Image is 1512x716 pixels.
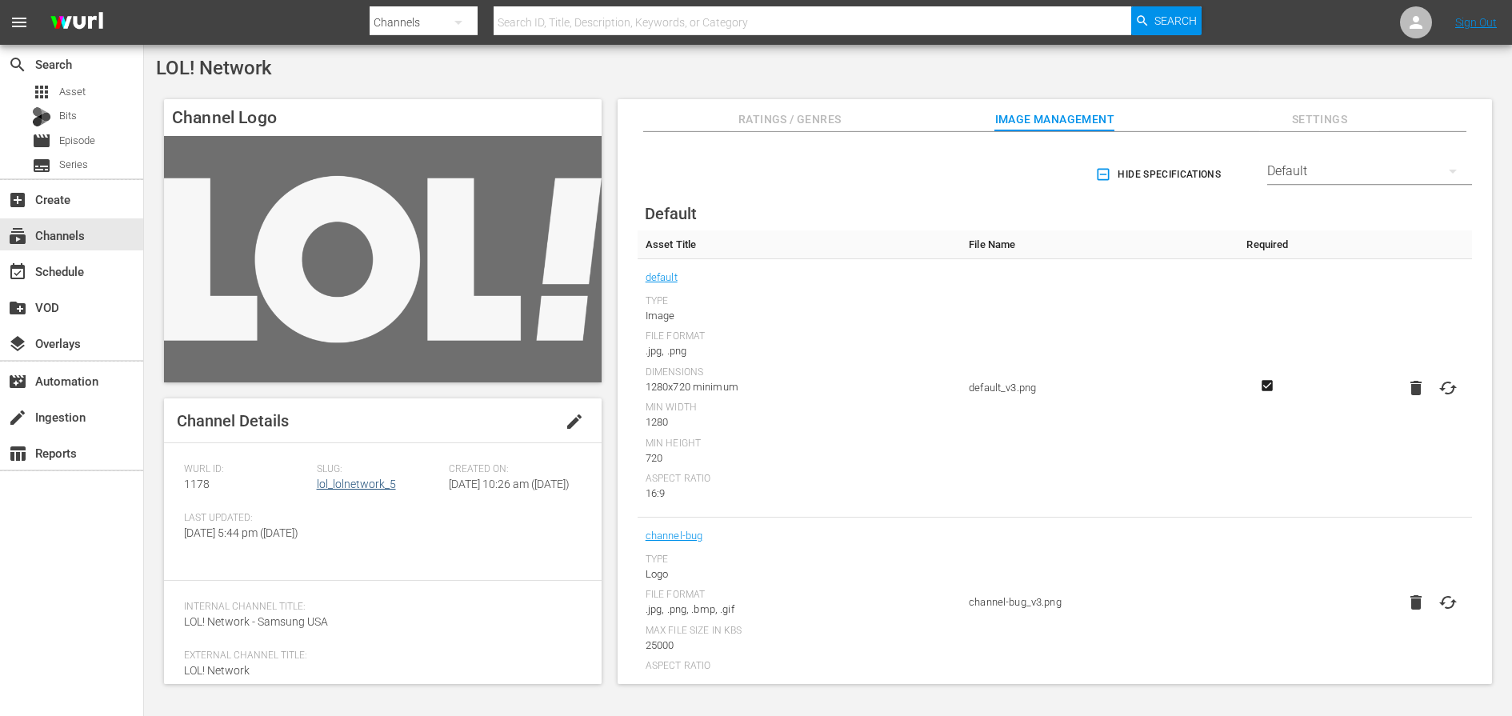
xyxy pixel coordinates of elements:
[32,82,51,102] span: Asset
[184,512,309,525] span: Last Updated:
[1267,149,1472,194] div: Default
[646,438,954,450] div: Min Height
[59,108,77,124] span: Bits
[646,366,954,379] div: Dimensions
[8,408,27,427] span: Ingestion
[646,473,954,486] div: Aspect Ratio
[8,372,27,391] span: Automation
[646,343,954,359] div: .jpg, .png
[646,625,954,638] div: Max File Size In Kbs
[555,402,594,441] button: edit
[8,262,27,282] span: Schedule
[8,190,27,210] span: Create
[646,554,954,566] div: Type
[646,295,954,308] div: Type
[8,55,27,74] span: Search
[8,298,27,318] span: VOD
[317,478,396,490] a: lol_lolnetwork_5
[10,13,29,32] span: menu
[646,602,954,618] div: .jpg, .png, .bmp, .gif
[184,650,574,662] span: External Channel Title:
[32,156,51,175] span: Series
[1234,230,1302,259] th: Required
[1154,6,1197,35] span: Search
[164,99,602,136] h4: Channel Logo
[184,601,574,614] span: Internal Channel Title:
[646,566,954,582] div: Logo
[638,230,962,259] th: Asset Title
[565,412,584,431] span: edit
[156,57,272,79] span: LOL! Network
[184,463,309,476] span: Wurl ID:
[646,267,678,288] a: default
[646,308,954,324] div: Image
[730,110,850,130] span: Ratings / Genres
[184,615,328,628] span: LOL! Network - Samsung USA
[32,107,51,126] div: Bits
[8,226,27,246] span: Channels
[1258,378,1277,393] svg: Required
[1131,6,1202,35] button: Search
[646,450,954,466] div: 720
[1092,152,1227,197] button: Hide Specifications
[177,411,289,430] span: Channel Details
[646,402,954,414] div: Min Width
[1259,110,1379,130] span: Settings
[646,486,954,502] div: 16:9
[59,157,88,173] span: Series
[646,379,954,395] div: 1280x720 minimum
[164,136,602,382] img: LOL! Network
[59,84,86,100] span: Asset
[32,131,51,150] span: Episode
[317,463,442,476] span: Slug:
[1098,166,1221,183] span: Hide Specifications
[961,518,1234,689] td: channel-bug_v3.png
[646,526,703,546] a: channel-bug
[645,204,697,223] span: Default
[646,589,954,602] div: File Format
[38,4,115,42] img: ans4CAIJ8jUAAAAAAAAAAAAAAAAAAAAAAAAgQb4GAAAAAAAAAAAAAAAAAAAAAAAAJMjXAAAAAAAAAAAAAAAAAAAAAAAAgAT5G...
[994,110,1114,130] span: Image Management
[1455,16,1497,29] a: Sign Out
[646,330,954,343] div: File Format
[184,526,298,539] span: [DATE] 5:44 pm ([DATE])
[184,478,210,490] span: 1178
[449,463,574,476] span: Created On:
[59,133,95,149] span: Episode
[449,478,570,490] span: [DATE] 10:26 am ([DATE])
[646,660,954,673] div: Aspect Ratio
[184,664,250,677] span: LOL! Network
[646,414,954,430] div: 1280
[646,638,954,654] div: 25000
[8,334,27,354] span: Overlays
[961,230,1234,259] th: File Name
[8,444,27,463] span: Reports
[961,259,1234,518] td: default_v3.png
